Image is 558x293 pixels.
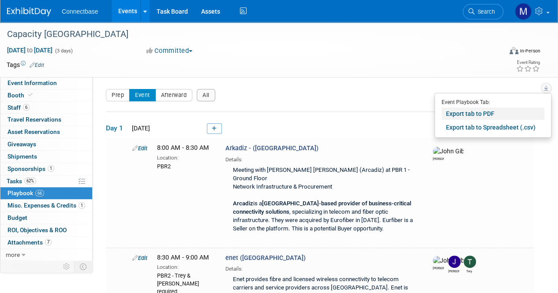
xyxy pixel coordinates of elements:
[433,156,444,161] div: John Giblin
[433,147,464,156] img: John Giblin
[7,178,36,185] span: Tasks
[442,108,544,120] a: Export tab to PDF
[464,268,475,274] div: Trey Willis
[157,254,209,261] span: 8:30 AM - 9:00 AM
[233,200,253,207] b: Arcadiz
[0,187,92,199] a: Playbook66
[7,79,57,86] span: Event Information
[26,47,34,54] span: to
[463,4,503,19] a: Search
[157,153,212,162] div: Location:
[45,239,52,245] span: 7
[157,262,212,271] div: Location:
[106,89,130,101] button: Prep
[79,202,85,209] span: 1
[28,93,33,97] i: Booth reservation complete
[157,144,209,152] span: 8:00 AM - 8:30 AM
[132,145,147,152] a: Edit
[143,46,196,56] button: Committed
[0,114,92,126] a: Travel Reservations
[225,163,417,237] div: Meeting with [PERSON_NAME] [PERSON_NAME] (Arcadiz) at PBR 1 - Ground Floor Network Infrastructure...
[7,92,34,99] span: Booth
[54,48,73,54] span: (3 days)
[7,128,60,135] span: Asset Reservations
[75,261,93,272] td: Toggle Event Tabs
[0,237,92,248] a: Attachments7
[0,249,92,261] a: more
[233,200,411,215] b: [GEOGRAPHIC_DATA]-based provider of business-critical connectivity solutions
[442,96,544,106] div: Event Playbook Tab:
[433,256,464,265] img: John Giblin
[30,62,44,68] a: Edit
[129,125,150,132] span: [DATE]
[62,8,98,15] span: Connectbase
[509,47,518,54] img: Format-Inperson.png
[462,46,540,59] div: Event Format
[106,123,128,133] span: Day 1
[48,165,54,172] span: 1
[225,145,318,152] span: Arkadiz - ([GEOGRAPHIC_DATA])
[0,89,92,101] a: Booth
[132,255,147,261] a: Edit
[7,104,30,111] span: Staff
[225,254,306,262] span: enet ([GEOGRAPHIC_DATA])
[23,104,30,111] span: 6
[448,256,461,268] img: James Grant
[0,77,92,89] a: Event Information
[464,256,476,268] img: Trey Willis
[0,175,92,187] a: Tasks62%
[0,151,92,163] a: Shipments
[7,226,67,234] span: ROI, Objectives & ROO
[0,138,92,150] a: Giveaways
[0,200,92,211] a: Misc. Expenses & Credits1
[7,141,36,148] span: Giveaways
[155,89,193,101] button: Afterward
[59,261,75,272] td: Personalize Event Tab Strip
[433,265,444,271] div: John Giblin
[515,3,532,20] img: Mary Ann Rose
[7,239,52,246] span: Attachments
[197,89,215,101] button: All
[0,102,92,114] a: Staff6
[7,153,37,160] span: Shipments
[0,212,92,224] a: Budget
[35,190,44,197] span: 66
[7,165,54,172] span: Sponsorships
[7,7,51,16] img: ExhibitDay
[0,163,92,175] a: Sponsorships1
[6,251,20,258] span: more
[475,8,495,15] span: Search
[7,202,85,209] span: Misc. Expenses & Credits
[129,89,156,101] button: Event
[0,126,92,138] a: Asset Reservations
[442,121,544,134] a: Export tab to Spreadsheet (.csv)
[225,263,417,273] div: Details:
[7,116,61,123] span: Travel Reservations
[520,48,540,54] div: In-Person
[225,153,417,163] div: Details:
[7,189,44,197] span: Playbook
[7,214,27,221] span: Budget
[516,60,540,65] div: Event Rating
[0,224,92,236] a: ROI, Objectives & ROO
[4,26,495,42] div: Capacity [GEOGRAPHIC_DATA]
[24,178,36,184] span: 62%
[157,162,212,171] div: PBR2
[448,268,459,274] div: James Grant
[7,46,53,54] span: [DATE] [DATE]
[7,60,44,69] td: Tags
